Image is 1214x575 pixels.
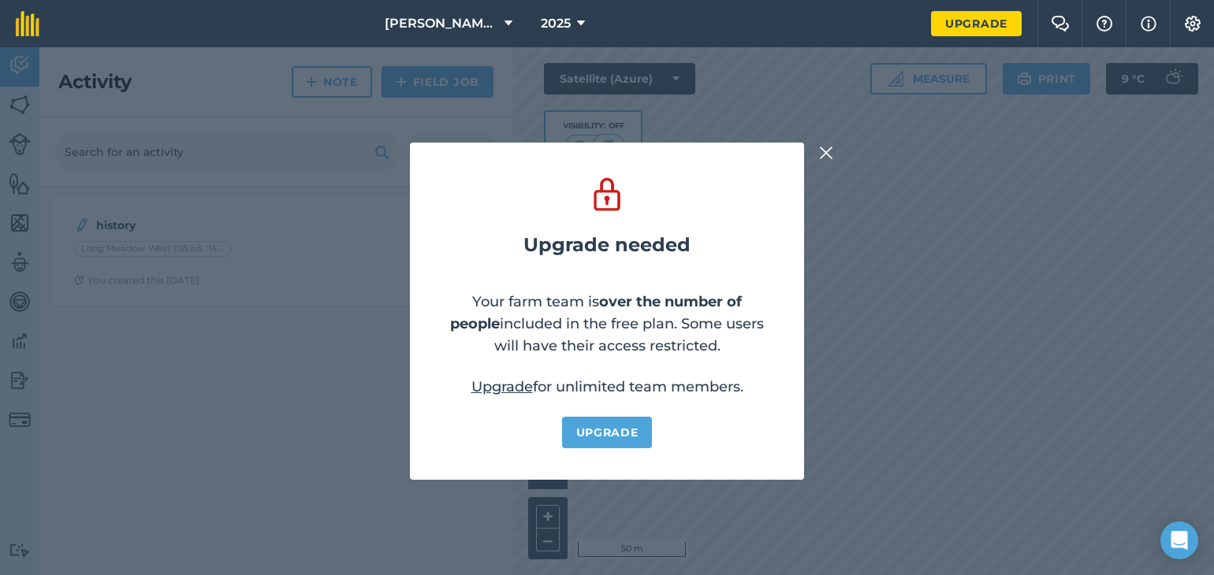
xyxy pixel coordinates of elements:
[1095,16,1114,32] img: A question mark icon
[16,11,39,36] img: fieldmargin Logo
[541,14,571,33] span: 2025
[931,11,1022,36] a: Upgrade
[471,376,743,398] p: for unlimited team members.
[471,378,533,395] a: Upgrade
[1141,14,1156,33] img: svg+xml;base64,PHN2ZyB4bWxucz0iaHR0cDovL3d3dy53My5vcmcvMjAwMC9zdmciIHdpZHRoPSIxNyIgaGVpZ2h0PSIxNy...
[523,234,691,256] h2: Upgrade needed
[441,291,773,357] p: Your farm team is included in the free plan. Some users will have their access restricted.
[1051,16,1070,32] img: Two speech bubbles overlapping with the left bubble in the forefront
[819,143,833,162] img: svg+xml;base64,PHN2ZyB4bWxucz0iaHR0cDovL3d3dy53My5vcmcvMjAwMC9zdmciIHdpZHRoPSIyMiIgaGVpZ2h0PSIzMC...
[562,417,653,448] a: Upgrade
[385,14,498,33] span: [PERSON_NAME] Farm
[450,293,742,332] strong: over the number of people
[1160,521,1198,559] div: Open Intercom Messenger
[1183,16,1202,32] img: A cog icon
